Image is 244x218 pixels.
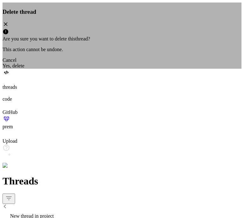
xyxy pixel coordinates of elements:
[3,57,241,63] div: Cancel
[3,109,18,115] label: GitHub
[3,36,241,42] div: Are you sure you want to delete this ?
[75,36,88,41] span: thread
[3,84,17,90] label: threads
[3,124,13,129] label: prem
[3,163,23,168] img: settings
[3,175,241,187] h1: Threads
[3,96,12,102] label: code
[3,63,241,69] div: Yes, delete
[3,138,17,144] label: Upload
[3,8,241,15] h3: Delete thread
[3,47,241,52] p: This action cannot be undone.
